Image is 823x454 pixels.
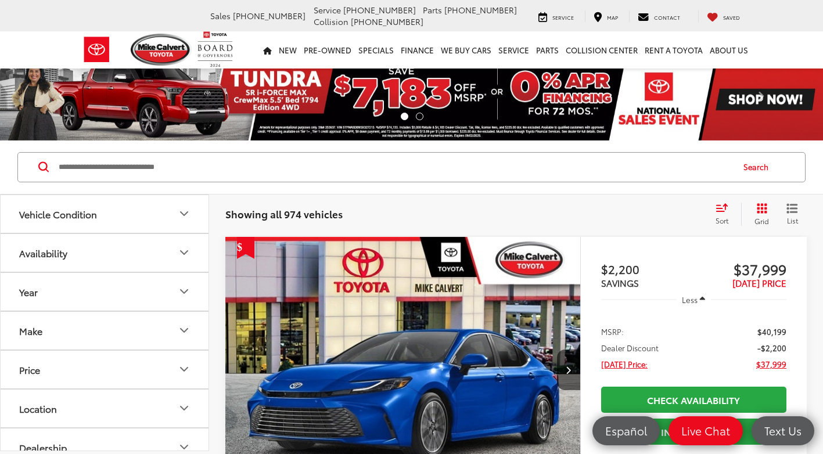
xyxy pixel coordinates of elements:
span: $40,199 [757,326,786,337]
span: [PHONE_NUMBER] [233,10,306,21]
div: Price [177,362,191,376]
a: New [275,31,300,69]
span: Service [552,13,574,21]
button: PricePrice [1,351,210,388]
div: Vehicle Condition [177,207,191,221]
a: Finance [397,31,437,69]
button: YearYear [1,273,210,311]
span: Sales [210,10,231,21]
span: $37,999 [756,358,786,370]
span: $37,999 [693,260,786,278]
a: Service [495,31,533,69]
span: $2,200 [601,260,694,278]
div: Availability [177,246,191,260]
a: Text Us [752,416,814,445]
span: [DATE] Price: [601,358,648,370]
span: Service [314,4,341,16]
div: Year [177,284,191,298]
img: Toyota [75,31,118,69]
a: About Us [706,31,752,69]
a: Live Chat [669,416,743,445]
span: Map [607,13,618,21]
a: Contact [629,10,689,22]
a: Map [585,10,627,22]
a: Rent a Toyota [641,31,706,69]
span: Saved [723,13,740,21]
a: Check Availability [601,387,786,413]
span: [PHONE_NUMBER] [444,4,517,16]
div: Location [177,401,191,415]
a: My Saved Vehicles [698,10,749,22]
a: Collision Center [562,31,641,69]
div: Dealership [19,442,67,453]
div: Year [19,286,38,297]
div: Make [177,323,191,337]
span: Collision [314,16,348,27]
div: Vehicle Condition [19,208,97,219]
a: Specials [355,31,397,69]
div: Dealership [177,440,191,454]
button: Grid View [741,203,778,226]
button: Select sort value [710,203,741,226]
span: Showing all 974 vehicles [225,207,343,221]
div: Make [19,325,42,336]
a: WE BUY CARS [437,31,495,69]
button: Vehicle ConditionVehicle Condition [1,195,210,233]
button: Next image [557,349,580,390]
span: Less [682,294,698,305]
button: LocationLocation [1,390,210,427]
div: Price [19,364,40,375]
div: Availability [19,247,67,258]
span: List [786,215,798,225]
span: Español [599,423,653,438]
a: Parts [533,31,562,69]
span: Parts [423,4,442,16]
span: SAVINGS [601,276,639,289]
span: Text Us [759,423,807,438]
a: Español [592,416,660,445]
span: Sort [716,215,728,225]
span: MSRP: [601,326,624,337]
button: Search [732,153,785,182]
a: Service [530,10,583,22]
img: Mike Calvert Toyota [131,34,192,66]
span: [PHONE_NUMBER] [343,4,416,16]
input: Search by Make, Model, or Keyword [57,153,732,181]
button: Less [677,289,711,310]
div: Location [19,403,57,414]
span: Contact [654,13,680,21]
button: AvailabilityAvailability [1,234,210,272]
a: Home [260,31,275,69]
a: Pre-Owned [300,31,355,69]
span: [DATE] PRICE [732,276,786,289]
span: Get Price Drop Alert [237,237,254,259]
span: Dealer Discount [601,342,659,354]
span: -$2,200 [757,342,786,354]
button: MakeMake [1,312,210,349]
span: [PHONE_NUMBER] [351,16,423,27]
span: Grid [754,216,769,226]
button: List View [778,203,807,226]
span: Live Chat [675,423,736,438]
